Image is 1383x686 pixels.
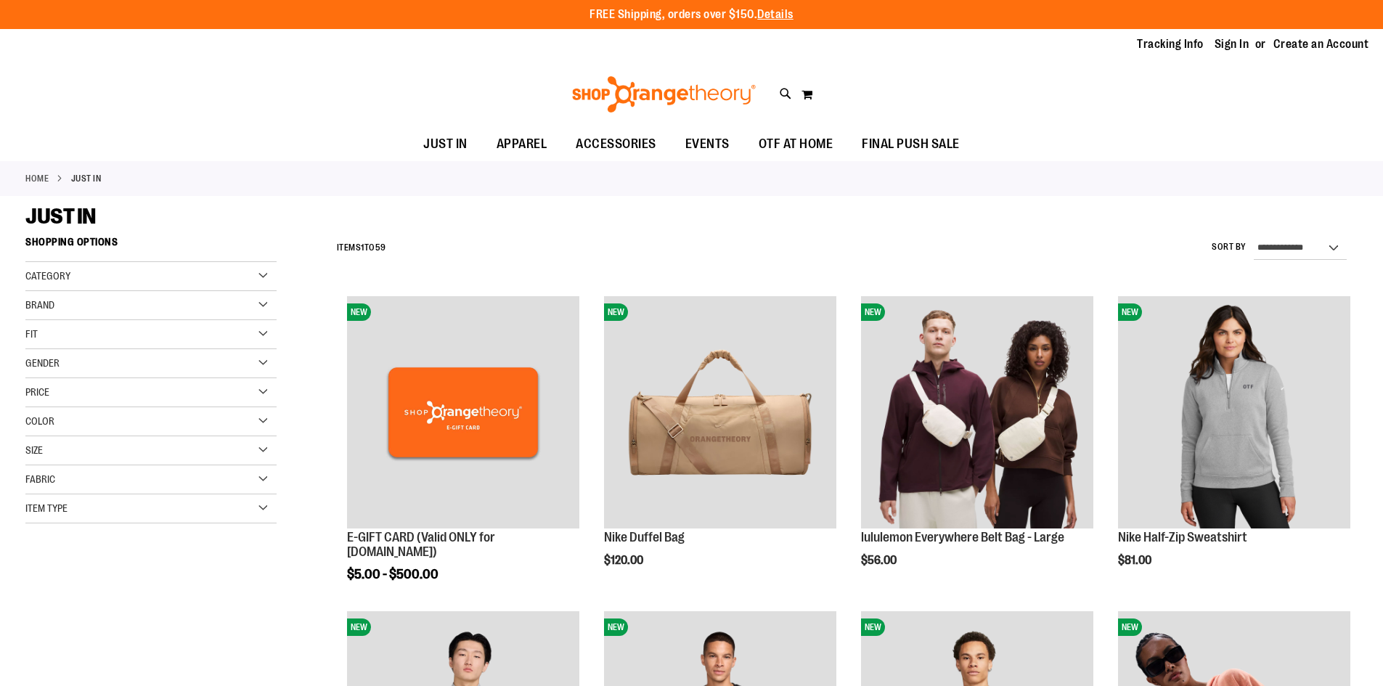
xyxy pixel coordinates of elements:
[685,128,730,160] span: EVENTS
[25,444,43,456] span: Size
[25,270,70,282] span: Category
[347,567,438,581] span: $5.00 - $500.00
[347,303,371,321] span: NEW
[1118,296,1350,531] a: Nike Half-Zip SweatshirtNEW
[347,618,371,636] span: NEW
[25,473,55,485] span: Fabric
[861,296,1093,531] a: lululemon Everywhere Belt Bag - LargeNEW
[861,530,1064,544] a: lululemon Everywhere Belt Bag - Large
[1118,618,1142,636] span: NEW
[604,303,628,321] span: NEW
[25,415,54,427] span: Color
[423,128,468,160] span: JUST IN
[604,618,628,636] span: NEW
[25,204,96,229] span: JUST IN
[347,296,579,528] img: E-GIFT CARD (Valid ONLY for ShopOrangetheory.com)
[861,554,899,567] span: $56.00
[1118,296,1350,528] img: Nike Half-Zip Sweatshirt
[862,128,960,160] span: FINAL PUSH SALE
[25,502,68,514] span: Item Type
[861,618,885,636] span: NEW
[71,172,102,185] strong: JUST IN
[757,8,794,21] a: Details
[25,328,38,340] span: Fit
[861,303,885,321] span: NEW
[340,289,587,618] div: product
[1111,289,1358,604] div: product
[347,530,495,559] a: E-GIFT CARD (Valid ONLY for [DOMAIN_NAME])
[1118,554,1154,567] span: $81.00
[497,128,547,160] span: APPAREL
[1212,241,1247,253] label: Sort By
[1118,303,1142,321] span: NEW
[25,172,49,185] a: Home
[25,229,277,262] strong: Shopping Options
[604,554,645,567] span: $120.00
[1118,530,1247,544] a: Nike Half-Zip Sweatshirt
[570,76,758,113] img: Shop Orangetheory
[25,299,54,311] span: Brand
[1215,36,1249,52] a: Sign In
[375,242,386,253] span: 59
[759,128,833,160] span: OTF AT HOME
[604,296,836,531] a: Nike Duffel BagNEW
[576,128,656,160] span: ACCESSORIES
[861,296,1093,528] img: lululemon Everywhere Belt Bag - Large
[347,296,579,531] a: E-GIFT CARD (Valid ONLY for ShopOrangetheory.com)NEW
[589,7,794,23] p: FREE Shipping, orders over $150.
[604,530,685,544] a: Nike Duffel Bag
[25,386,49,398] span: Price
[604,296,836,528] img: Nike Duffel Bag
[597,289,844,604] div: product
[1273,36,1369,52] a: Create an Account
[854,289,1101,604] div: product
[361,242,364,253] span: 1
[25,357,60,369] span: Gender
[337,237,386,259] h2: Items to
[1137,36,1204,52] a: Tracking Info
